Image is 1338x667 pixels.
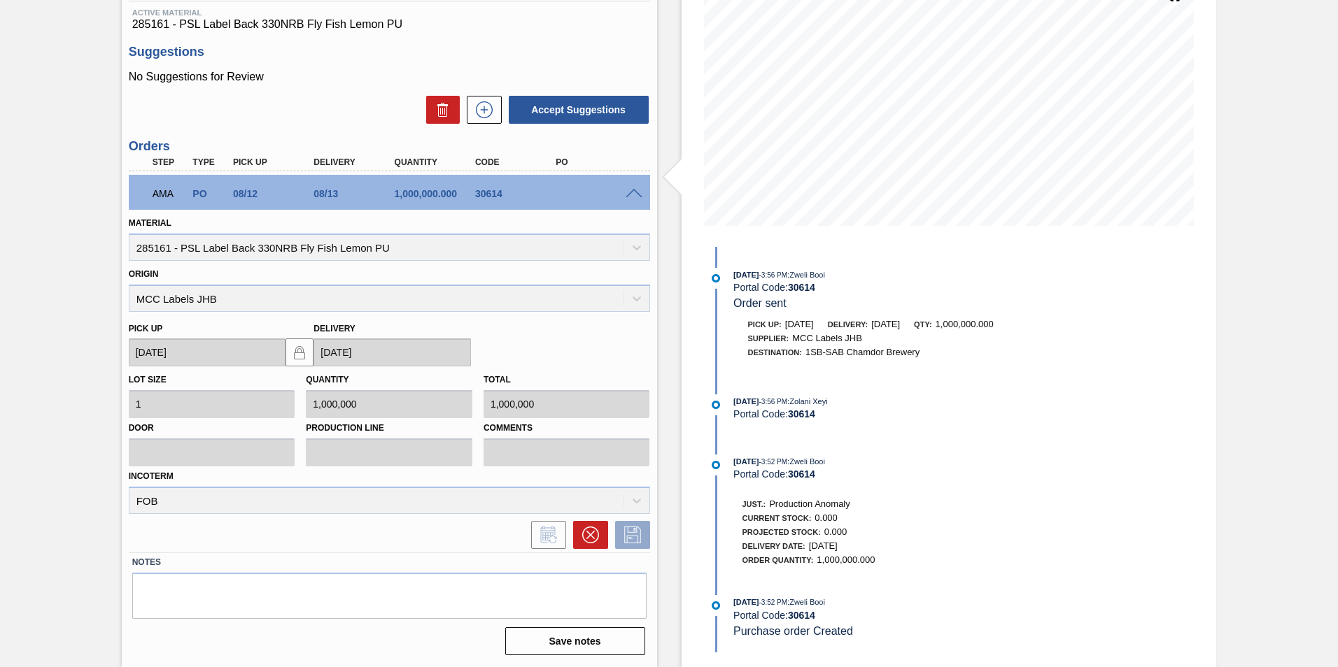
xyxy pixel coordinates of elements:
[815,512,838,523] span: 0.000
[733,271,759,279] span: [DATE]
[189,157,231,167] div: Type
[149,178,191,209] div: Awaiting Manager Approval
[787,397,827,406] span: : Zolani Xeyi
[742,514,812,522] span: Current Stock:
[759,398,788,406] span: - 3:56 PM
[733,610,1066,621] div: Portal Code:
[472,157,562,167] div: Code
[310,188,400,199] div: 08/13/2025
[230,188,320,199] div: 08/12/2025
[733,468,1066,480] div: Portal Code:
[712,274,720,282] img: atual
[132,18,647,31] span: 285161 - PSL Label Back 330NRB Fly Fish Lemon PU
[817,554,875,565] span: 1,000,000.000
[472,188,562,199] div: 30614
[742,542,805,550] span: Delivery Date:
[129,338,286,366] input: mm/dd/yyyy
[742,528,821,536] span: Projected Stock:
[712,461,720,469] img: atual
[788,610,815,621] strong: 30614
[733,397,759,406] span: [DATE]
[759,598,788,606] span: - 3:52 PM
[759,458,788,466] span: - 3:52 PM
[824,526,847,537] span: 0.000
[712,601,720,610] img: atual
[733,625,853,637] span: Purchase order Created
[132,552,647,573] label: Notes
[742,556,814,564] span: Order Quantity:
[788,408,815,419] strong: 30614
[314,324,355,333] label: Delivery
[153,188,188,199] p: AMA
[769,499,850,509] span: Production Anomaly
[129,71,650,83] p: No Suggestions for Review
[509,96,649,124] button: Accept Suggestions
[132,8,647,17] span: Active Material
[230,157,320,167] div: Pick up
[129,218,171,228] label: Material
[809,540,838,551] span: [DATE]
[306,375,348,385] label: Quantity
[608,521,650,549] div: Save Order
[149,157,191,167] div: Step
[742,500,766,508] span: Just.:
[552,157,642,167] div: PO
[936,319,994,329] span: 1,000,000.000
[733,297,787,309] span: Order sent
[828,320,868,329] span: Delivery:
[733,282,1066,293] div: Portal Code:
[189,188,231,199] div: Purchase order
[759,271,788,279] span: - 3:56 PM
[502,94,650,125] div: Accept Suggestions
[129,324,163,333] label: Pick up
[871,319,900,329] span: [DATE]
[566,521,608,549] div: Cancel Order
[306,418,472,438] label: Production Line
[733,598,759,606] span: [DATE]
[914,320,931,329] span: Qty:
[805,347,920,357] span: 1SB-SAB Chamdor Brewery
[419,96,460,124] div: Delete Suggestions
[391,157,481,167] div: Quantity
[129,471,174,481] label: Incoterm
[129,45,650,59] h3: Suggestions
[484,418,650,438] label: Comments
[748,334,789,343] span: Supplier:
[391,188,481,199] div: 1,000,000.000
[460,96,502,124] div: New suggestion
[788,468,815,480] strong: 30614
[291,344,308,361] img: locked
[314,338,471,366] input: mm/dd/yyyy
[310,157,400,167] div: Delivery
[787,598,825,606] span: : Zweli Booi
[286,338,314,366] button: locked
[785,319,814,329] span: [DATE]
[505,627,645,655] button: Save notes
[792,333,862,343] span: MCC Labels JHB
[733,408,1066,419] div: Portal Code:
[129,418,295,438] label: Door
[788,282,815,293] strong: 30614
[129,269,159,279] label: Origin
[733,457,759,466] span: [DATE]
[787,457,825,466] span: : Zweli Booi
[748,320,782,329] span: Pick up:
[748,348,802,357] span: Destination:
[484,375,511,385] label: Total
[129,375,167,385] label: Lot size
[787,271,825,279] span: : Zweli Booi
[524,521,566,549] div: Inform order change
[129,139,650,154] h3: Orders
[712,401,720,409] img: atual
